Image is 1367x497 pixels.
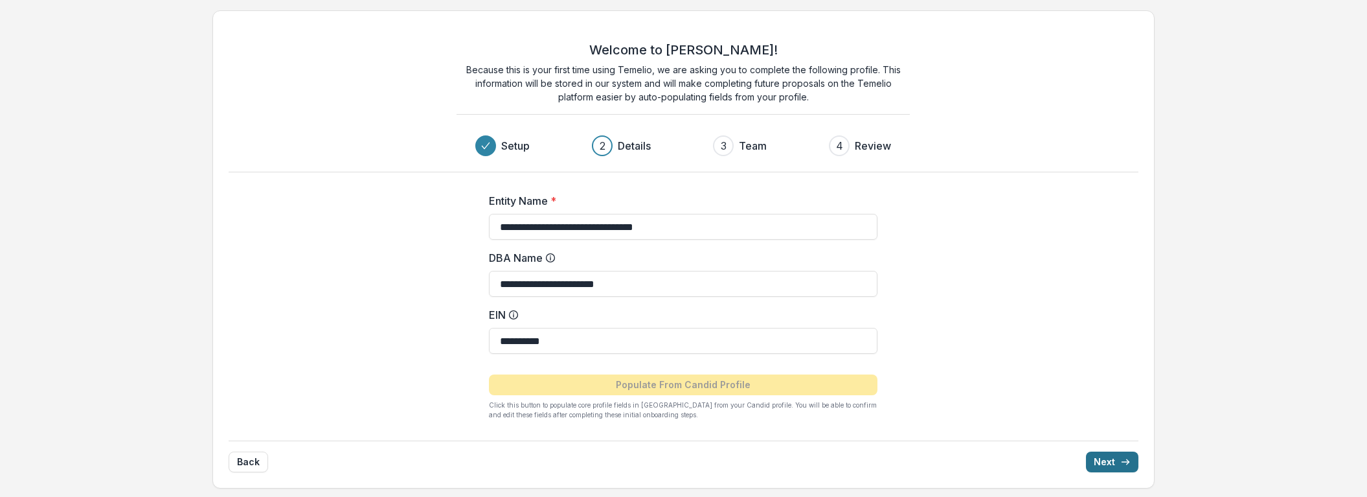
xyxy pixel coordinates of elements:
[489,250,870,266] label: DBA Name
[457,63,910,104] p: Because this is your first time using Temelio, we are asking you to complete the following profil...
[229,452,268,472] button: Back
[501,138,530,154] h3: Setup
[855,138,891,154] h3: Review
[836,138,843,154] div: 4
[475,135,891,156] div: Progress
[489,193,870,209] label: Entity Name
[1086,452,1138,472] button: Next
[600,138,605,154] div: 2
[721,138,727,154] div: 3
[739,138,767,154] h3: Team
[589,42,778,58] h2: Welcome to [PERSON_NAME]!
[618,138,651,154] h3: Details
[489,307,870,323] label: EIN
[489,375,877,395] button: Populate From Candid Profile
[489,400,877,420] p: Click this button to populate core profile fields in [GEOGRAPHIC_DATA] from your Candid profile. ...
